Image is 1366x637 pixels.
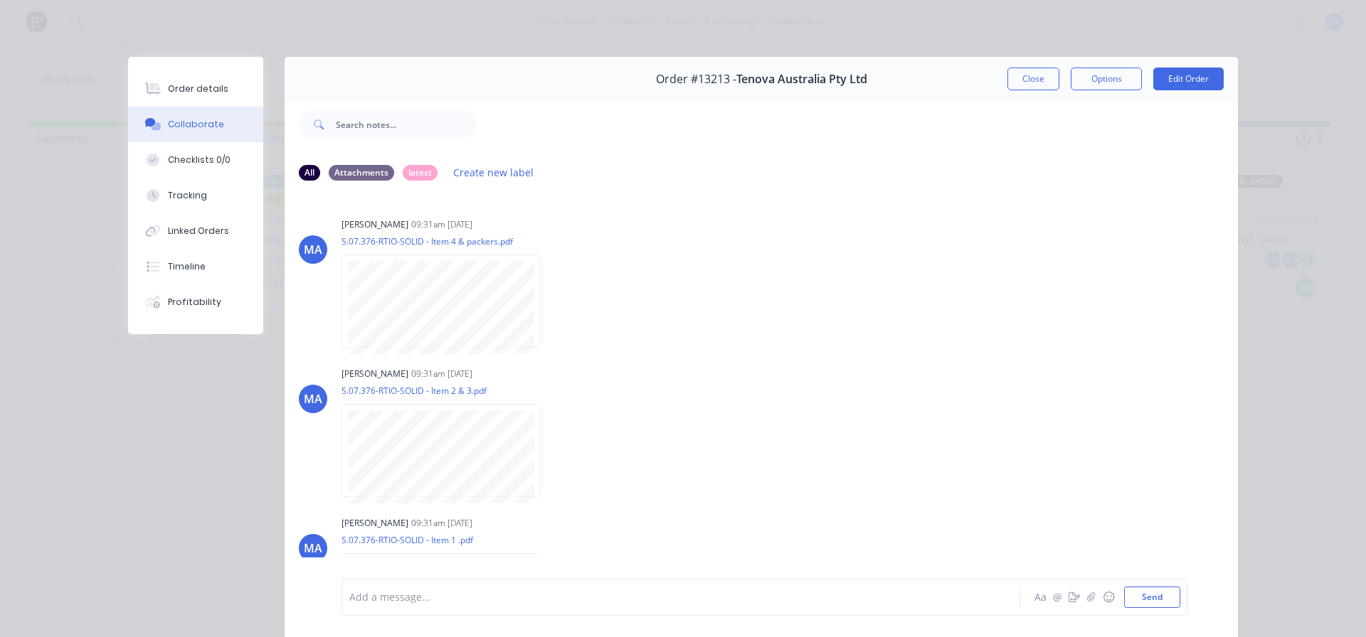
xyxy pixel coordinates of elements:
button: Timeline [128,249,263,284]
span: Order #13213 - [656,73,736,86]
button: Linked Orders [128,213,263,249]
div: MA [304,390,322,407]
div: All [299,165,320,181]
div: [PERSON_NAME] [341,517,408,530]
button: Tracking [128,178,263,213]
div: 09:31am [DATE] [411,517,472,530]
button: Profitability [128,284,263,320]
button: Close [1007,68,1059,90]
button: Create new label [446,163,541,182]
button: Aa [1032,589,1049,606]
div: Order details [168,82,228,95]
button: @ [1049,589,1066,606]
button: Send [1124,587,1180,608]
button: Collaborate [128,107,263,142]
p: S.07.376-RTIO-SOLID - Item 4 & packers.pdf [341,235,555,247]
p: S.07.376-RTIO-SOLID - Item 1 .pdf [341,534,555,546]
div: Linked Orders [168,225,229,237]
div: Checklists 0/0 [168,154,231,166]
div: latest [403,165,438,181]
button: Edit Order [1153,68,1224,90]
div: 09:31am [DATE] [411,218,472,231]
button: ☺ [1100,589,1117,606]
button: Checklists 0/0 [128,142,263,178]
div: Collaborate [168,118,224,131]
div: [PERSON_NAME] [341,218,408,231]
div: Profitability [168,296,221,309]
span: Tenova Australia Pty Ltd [736,73,867,86]
div: 09:31am [DATE] [411,368,472,380]
div: MA [304,241,322,258]
button: Order details [128,71,263,107]
p: S.07.376-RTIO-SOLID - Item 2 & 3.pdf [341,385,555,397]
input: Search notes... [336,110,477,139]
div: [PERSON_NAME] [341,368,408,380]
div: Tracking [168,189,207,202]
div: Timeline [168,260,206,273]
button: Options [1071,68,1142,90]
div: MA [304,540,322,557]
div: Attachments [329,165,394,181]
